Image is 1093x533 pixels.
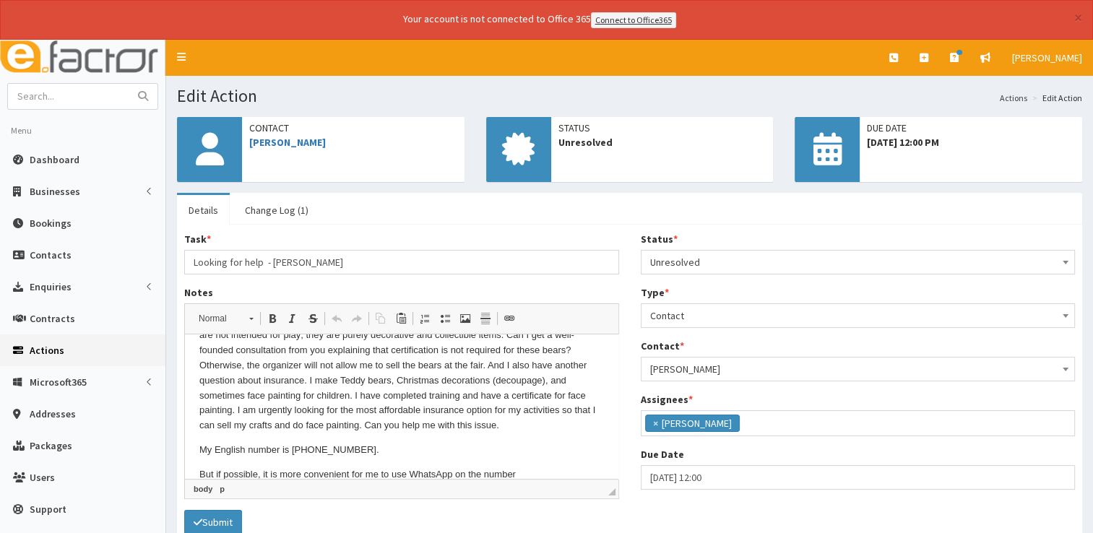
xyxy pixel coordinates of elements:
[641,250,1076,274] span: Unresolved
[233,195,320,225] a: Change Log (1)
[653,416,658,430] span: ×
[391,309,411,328] a: Paste (Ctrl+V)
[191,308,261,329] a: Normal
[30,185,80,198] span: Businesses
[30,344,64,357] span: Actions
[867,135,1075,149] span: [DATE] 12:00 PM
[30,280,72,293] span: Enquiries
[30,471,55,484] span: Users
[347,309,367,328] a: Redo (Ctrl+Y)
[455,309,475,328] a: Image
[14,108,419,123] p: My English number is [PHONE_NUMBER].
[558,135,766,149] span: Unresolved
[184,232,211,246] label: Task
[650,252,1066,272] span: Unresolved
[608,488,615,495] span: Drag to resize
[867,121,1075,135] span: Due Date
[185,334,618,479] iframe: Rich Text Editor, notes
[177,87,1082,105] h1: Edit Action
[1029,92,1082,104] li: Edit Action
[217,482,228,495] a: p element
[30,153,79,166] span: Dashboard
[14,133,419,163] p: But if possible, it is more convenient for me to use WhatsApp on the number [PHONE_NUMBER]. I don...
[249,136,326,149] a: [PERSON_NAME]
[184,285,213,300] label: Notes
[641,232,678,246] label: Status
[8,84,129,109] input: Search...
[475,309,496,328] a: Insert Horizontal Line
[591,12,676,28] a: Connect to Office365
[282,309,303,328] a: Italic (Ctrl+I)
[641,447,684,461] label: Due Date
[249,121,457,135] span: Contact
[191,309,242,328] span: Normal
[1000,92,1027,104] a: Actions
[30,217,72,230] span: Bookings
[327,309,347,328] a: Undo (Ctrl+Z)
[558,121,766,135] span: Status
[435,309,455,328] a: Insert/Remove Bulleted List
[30,312,75,325] span: Contracts
[499,309,519,328] a: Link (Ctrl+L)
[30,376,87,389] span: Microsoft365
[641,303,1076,328] span: Contact
[371,309,391,328] a: Copy (Ctrl+C)
[1001,40,1093,76] a: [PERSON_NAME]
[30,407,76,420] span: Addresses
[415,309,435,328] a: Insert/Remove Numbered List
[262,309,282,328] a: Bold (Ctrl+B)
[641,357,1076,381] span: Svitlana Artamonova
[641,285,669,300] label: Type
[650,305,1066,326] span: Contact
[641,392,693,407] label: Assignees
[303,309,323,328] a: Strike Through
[30,439,72,452] span: Packages
[191,482,215,495] a: body element
[117,12,962,28] div: Your account is not connected to Office 365
[30,248,72,261] span: Contacts
[650,359,1066,379] span: Svitlana Artamonova
[1012,51,1082,64] span: [PERSON_NAME]
[645,415,740,432] li: Paul Slade
[641,339,684,353] label: Contact
[30,503,66,516] span: Support
[177,195,230,225] a: Details
[1074,10,1082,25] button: ×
